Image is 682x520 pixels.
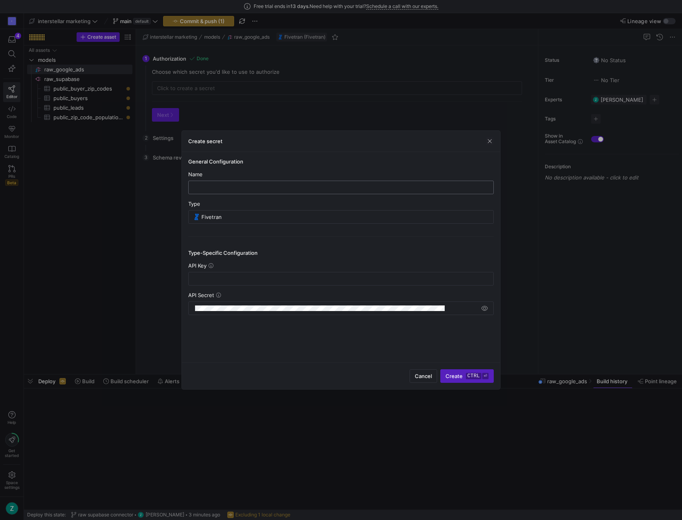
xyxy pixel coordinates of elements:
div: Type [188,201,494,207]
span: Create [445,373,489,379]
h3: Create secret [188,138,223,144]
kbd: ⏎ [482,373,489,379]
span: API Key [188,262,207,269]
button: Cancel [410,369,437,383]
h4: Type-Specific Configuration [188,250,494,256]
h4: General Configuration [188,158,494,165]
span: API Secret [188,292,214,298]
img: undefined [193,214,200,220]
span: Name [188,171,203,177]
button: Createctrl⏎ [440,369,494,383]
kbd: ctrl [466,373,481,379]
span: Cancel [415,373,432,379]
